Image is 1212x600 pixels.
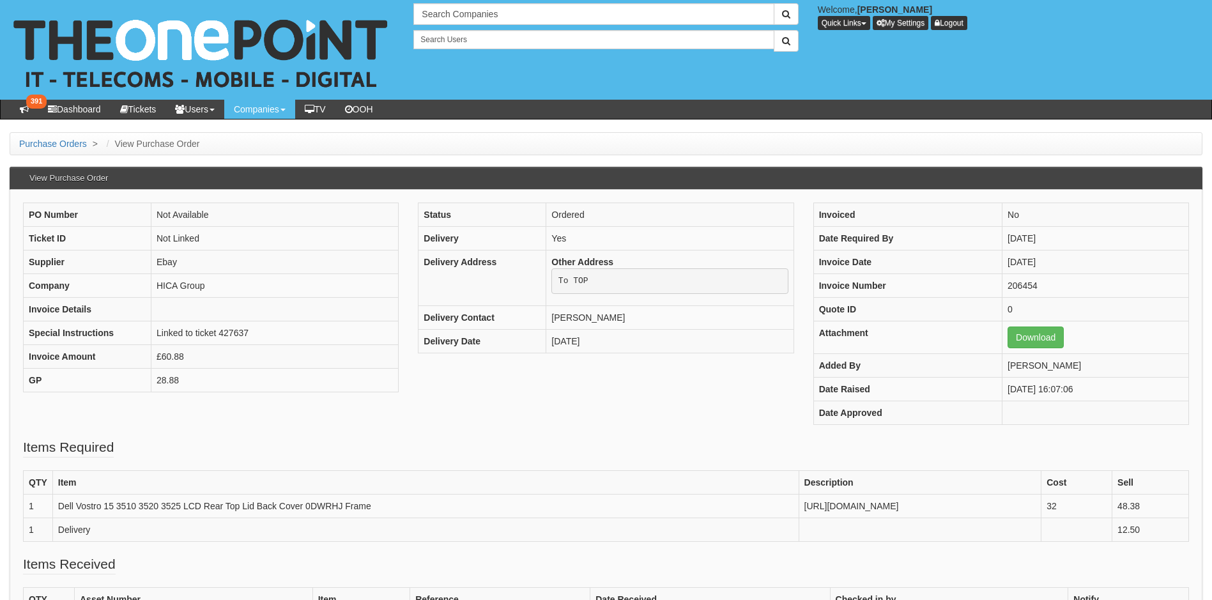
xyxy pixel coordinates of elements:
[23,167,114,189] h3: View Purchase Order
[857,4,932,15] b: [PERSON_NAME]
[1112,495,1189,518] td: 48.38
[24,518,53,542] td: 1
[151,369,399,392] td: 28.88
[151,227,399,250] td: Not Linked
[418,305,546,329] th: Delivery Contact
[1008,327,1064,348] a: Download
[813,203,1002,227] th: Invoiced
[418,203,546,227] th: Status
[24,471,53,495] th: QTY
[418,250,546,306] th: Delivery Address
[24,227,151,250] th: Ticket ID
[813,378,1002,401] th: Date Raised
[104,137,200,150] li: View Purchase Order
[19,139,87,149] a: Purchase Orders
[813,250,1002,274] th: Invoice Date
[413,3,774,25] input: Search Companies
[546,305,794,329] td: [PERSON_NAME]
[813,401,1002,425] th: Date Approved
[1041,495,1112,518] td: 32
[813,298,1002,321] th: Quote ID
[24,495,53,518] td: 1
[1002,354,1189,378] td: [PERSON_NAME]
[24,298,151,321] th: Invoice Details
[813,227,1002,250] th: Date Required By
[873,16,929,30] a: My Settings
[26,95,47,109] span: 391
[38,100,111,119] a: Dashboard
[799,471,1041,495] th: Description
[23,438,114,458] legend: Items Required
[799,495,1041,518] td: [URL][DOMAIN_NAME]
[551,257,613,267] b: Other Address
[551,268,788,294] pre: To TOP
[413,30,774,49] input: Search Users
[111,100,166,119] a: Tickets
[52,495,799,518] td: Dell Vostro 15 3510 3520 3525 LCD Rear Top Lid Back Cover 0DWRHJ Frame
[24,369,151,392] th: GP
[1112,518,1189,542] td: 12.50
[546,227,794,250] td: Yes
[1002,378,1189,401] td: [DATE] 16:07:06
[546,203,794,227] td: Ordered
[151,345,399,369] td: £60.88
[224,100,295,119] a: Companies
[1112,471,1189,495] th: Sell
[151,321,399,345] td: Linked to ticket 427637
[1002,298,1189,321] td: 0
[52,518,799,542] td: Delivery
[24,274,151,298] th: Company
[813,321,1002,354] th: Attachment
[23,555,116,574] legend: Items Received
[151,203,399,227] td: Not Available
[151,274,399,298] td: HICA Group
[52,471,799,495] th: Item
[1002,203,1189,227] td: No
[151,250,399,274] td: Ebay
[808,3,1212,30] div: Welcome,
[418,227,546,250] th: Delivery
[24,203,151,227] th: PO Number
[1002,227,1189,250] td: [DATE]
[546,329,794,353] td: [DATE]
[335,100,383,119] a: OOH
[818,16,870,30] button: Quick Links
[1041,471,1112,495] th: Cost
[165,100,224,119] a: Users
[24,345,151,369] th: Invoice Amount
[295,100,335,119] a: TV
[1002,250,1189,274] td: [DATE]
[813,274,1002,298] th: Invoice Number
[813,354,1002,378] th: Added By
[418,329,546,353] th: Delivery Date
[931,16,967,30] a: Logout
[24,250,151,274] th: Supplier
[24,321,151,345] th: Special Instructions
[89,139,101,149] span: >
[1002,274,1189,298] td: 206454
